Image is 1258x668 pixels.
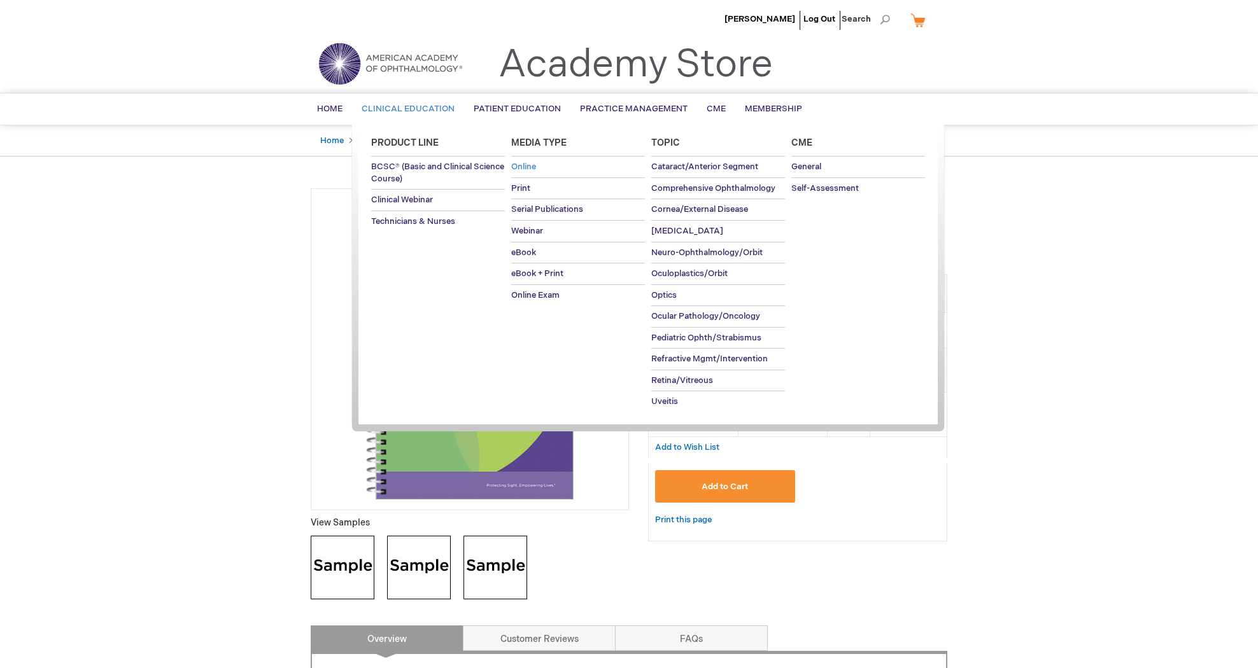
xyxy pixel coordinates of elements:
[371,137,439,148] span: Product Line
[511,226,543,236] span: Webinar
[511,137,567,148] span: Media Type
[511,162,536,172] span: Online
[371,216,455,226] span: Technicians & Nurses
[655,512,712,528] a: Print this page
[651,311,760,321] span: Ocular Pathology/Oncology
[651,268,728,279] span: Oculoplastics/Orbit
[655,442,719,452] a: Add to Wish List
[318,195,622,499] img: Dictionary of Eye Terminology
[498,42,773,88] a: Academy Store
[311,536,374,599] img: Click to view
[707,104,726,114] span: CME
[651,162,758,172] span: Cataract/Anterior Segment
[371,162,504,184] span: BCSC® (Basic and Clinical Science Course)
[362,104,455,114] span: Clinical Education
[702,482,748,492] span: Add to Cart
[791,162,821,172] span: General
[745,104,802,114] span: Membership
[651,354,768,364] span: Refractive Mgmt/Intervention
[651,396,678,407] span: Uveitis
[651,333,761,343] span: Pediatric Ophth/Strabismus
[615,625,768,651] a: FAQs
[791,137,812,148] span: Cme
[651,290,677,300] span: Optics
[651,247,763,258] span: Neuro-Ophthalmology/Orbit
[651,375,713,386] span: Retina/Vitreous
[511,268,563,279] span: eBook + Print
[724,14,795,24] a: [PERSON_NAME]
[463,536,527,599] img: Click to view
[842,6,890,32] span: Search
[311,625,463,651] a: Overview
[474,104,561,114] span: Patient Education
[511,290,560,300] span: Online Exam
[651,183,775,193] span: Comprehensive Ophthalmology
[580,104,688,114] span: Practice Management
[371,195,433,205] span: Clinical Webinar
[651,137,680,148] span: Topic
[651,226,723,236] span: [MEDICAL_DATA]
[320,136,344,146] a: Home
[387,536,451,599] img: Click to view
[317,104,343,114] span: Home
[511,183,530,193] span: Print
[655,470,795,503] button: Add to Cart
[651,204,748,214] span: Cornea/External Disease
[803,14,835,24] a: Log Out
[791,183,859,193] span: Self-Assessment
[463,625,616,651] a: Customer Reviews
[511,247,536,258] span: eBook
[511,204,583,214] span: Serial Publications
[311,517,629,529] p: View Samples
